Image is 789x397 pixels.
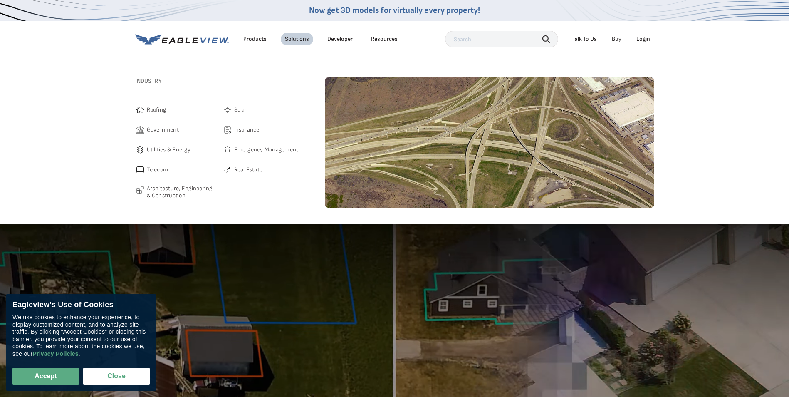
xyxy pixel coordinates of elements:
img: real-estate-icon.svg [223,165,232,175]
img: roofing-icon.svg [135,105,145,115]
a: Now get 3D models for virtually every property! [309,5,480,15]
a: Emergency Management [223,145,302,155]
a: Architecture, Engineering & Construction [135,185,214,199]
span: Real Estate [234,165,263,175]
div: We use cookies to enhance your experience, to display customized content, and to analyze site tra... [12,314,150,357]
a: Insurance [223,125,302,135]
a: Developer [327,35,353,43]
img: government-image-1.webp [325,77,654,208]
div: Talk To Us [572,35,597,43]
div: Login [636,35,650,43]
img: architecture-icon.svg [135,185,145,195]
img: emergency-icon.svg [223,145,232,155]
a: Roofing [135,105,214,115]
span: Roofing [147,105,166,115]
img: government-icon.svg [135,125,145,135]
span: Architecture, Engineering & Construction [147,185,214,199]
img: utilities-icon.svg [135,145,145,155]
a: Buy [612,35,621,43]
span: Government [147,125,179,135]
a: Government [135,125,214,135]
a: Real Estate [223,165,302,175]
button: Accept [12,368,79,385]
span: Telecom [147,165,168,175]
a: Solar [223,105,302,115]
span: Emergency Management [234,145,299,155]
span: Solar [234,105,247,115]
input: Search [445,31,558,47]
a: Privacy Policies [32,350,78,357]
span: Insurance [234,125,260,135]
img: telecom-icon.svg [135,165,145,175]
h3: Industry [135,77,302,85]
div: Products [243,35,267,43]
div: Resources [371,35,398,43]
a: Utilities & Energy [135,145,214,155]
button: Close [83,368,150,385]
div: Solutions [285,35,309,43]
img: solar-icon.svg [223,105,232,115]
span: Utilities & Energy [147,145,190,155]
div: Eagleview’s Use of Cookies [12,300,150,310]
a: Telecom [135,165,214,175]
img: insurance-icon.svg [223,125,232,135]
